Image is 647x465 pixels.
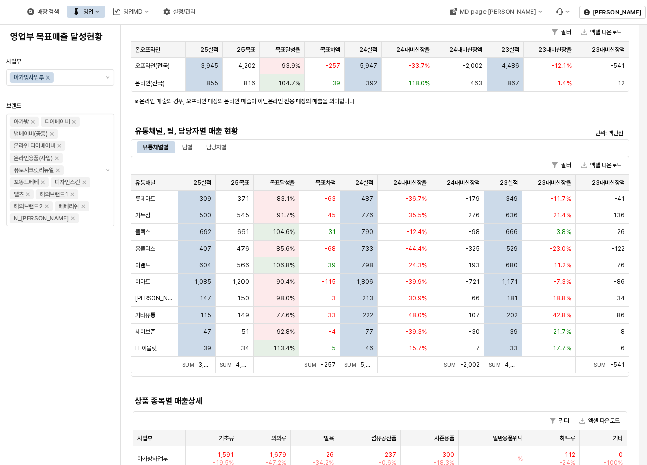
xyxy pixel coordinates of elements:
span: -48.0% [405,311,427,319]
div: 담당자별 [206,141,226,153]
span: 46 [365,344,373,352]
span: 77 [365,328,373,336]
span: -12 [615,79,625,87]
span: 92.8% [277,328,295,336]
span: -23.0% [550,245,571,253]
span: 213 [362,294,373,302]
span: 5,947 [360,361,378,368]
div: 냅베이비(공통) [14,129,48,139]
span: 23대비신장율 [538,46,572,54]
p: 단위: 백만원 [511,129,623,138]
span: 목표차액 [315,179,336,187]
span: -30.9% [405,294,427,302]
span: 371 [237,195,249,203]
span: 6 [621,344,625,352]
span: 91.7% [277,211,295,219]
span: 23실적 [501,46,519,54]
span: 4,202 [238,62,255,70]
span: -107 [465,311,480,319]
div: 설정/관리 [157,6,201,18]
div: Remove 냅베이비(공통) [50,132,54,136]
div: 디어베이비 [45,117,70,127]
span: 113.4% [273,344,295,352]
span: -122 [611,245,625,253]
span: 500 [199,211,211,219]
span: 309 [199,195,211,203]
span: -36.7% [405,195,427,203]
span: 1,806 [356,278,373,286]
span: 798 [361,261,373,269]
span: 오프라인(전국) [135,62,170,70]
span: 222 [363,311,373,319]
div: 매장 검색 [21,6,65,18]
span: 147 [200,294,211,302]
span: 487 [361,195,373,203]
span: 8 [621,328,625,336]
span: 680 [506,261,518,269]
span: 104.7% [278,79,300,87]
div: 영업 [67,6,105,18]
span: -33.7% [408,62,430,70]
div: 해외브랜드2 [14,201,43,211]
span: 일반용품위탁 [493,434,523,442]
span: 5,947 [360,62,377,70]
div: 유통채널별 [143,141,168,153]
h4: 영업부 목표매출 달성현황 [10,32,110,42]
button: 엑셀 다운로드 [577,159,626,171]
span: 이마트 [135,278,150,286]
div: MD page [PERSON_NAME] [460,8,536,15]
div: 엘츠 [14,189,24,199]
span: 181 [507,294,518,302]
span: Sum [344,362,361,368]
span: -41 [614,195,625,203]
main: App Frame [121,25,647,465]
span: -2,002 [460,361,480,368]
span: Sum [304,362,321,368]
span: 4,202 [236,361,253,368]
span: 855 [206,79,218,87]
span: 3.8% [556,228,571,236]
div: 팀별 [182,141,192,153]
button: [PERSON_NAME] [579,6,646,19]
div: 설정/관리 [173,8,195,15]
span: 150 [237,294,249,302]
div: 유통채널별 [137,141,174,153]
span: 90.4% [276,278,295,286]
span: -541 [610,361,625,368]
span: 407 [199,245,211,253]
span: -11.2% [551,261,571,269]
div: Remove 디자인스킨 [82,180,86,184]
div: Remove 퓨토시크릿리뉴얼 [56,168,60,172]
span: 33 [510,344,518,352]
div: N_[PERSON_NAME] [14,213,69,223]
span: -68 [325,245,336,253]
div: 디자인스킨 [55,177,80,187]
span: 17.7% [553,344,571,352]
span: 23실적 [500,179,518,187]
span: 섬유공산품 [371,434,396,442]
span: 1,200 [232,278,249,286]
span: 플렉스 [135,228,150,236]
div: 영업 [83,8,93,15]
span: 476 [237,245,249,253]
div: 퓨토시크릿리뉴얼 [14,165,54,175]
div: 아가방 [14,117,29,127]
span: 기타유통 [135,311,155,319]
span: -12.4% [406,228,427,236]
span: 790 [361,228,373,236]
span: 529 [506,245,518,253]
span: 463 [470,79,482,87]
span: -541 [610,62,625,70]
span: 106.8% [273,261,295,269]
span: 목표차액 [320,46,340,54]
span: 목표달성율 [270,179,295,187]
div: 담당자별 [200,141,232,153]
p: [PERSON_NAME] [593,8,641,16]
div: 영업MD [123,8,143,15]
span: 816 [244,79,255,87]
span: 31 [328,228,336,236]
span: 25실적 [193,179,211,187]
span: 566 [237,261,249,269]
span: -276 [465,211,480,219]
span: 외의류 [271,434,286,442]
